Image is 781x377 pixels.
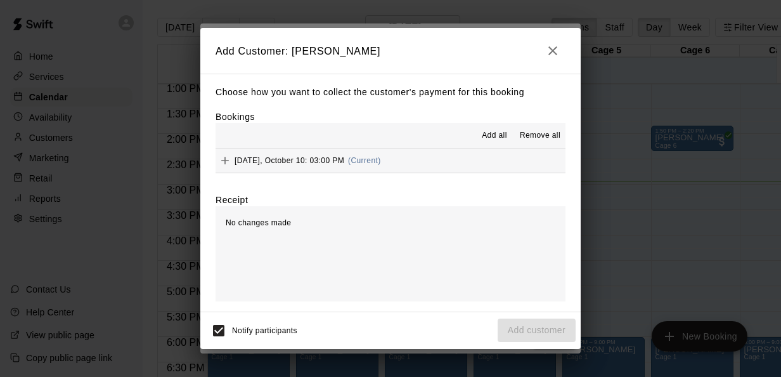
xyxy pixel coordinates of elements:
[216,194,248,206] label: Receipt
[200,28,581,74] h2: Add Customer: [PERSON_NAME]
[216,112,255,122] label: Bookings
[520,129,560,142] span: Remove all
[235,156,344,165] span: [DATE], October 10: 03:00 PM
[232,326,297,335] span: Notify participants
[216,84,565,100] p: Choose how you want to collect the customer's payment for this booking
[216,149,565,173] button: Add[DATE], October 10: 03:00 PM(Current)
[515,126,565,146] button: Remove all
[226,218,291,227] span: No changes made
[348,156,381,165] span: (Current)
[474,126,515,146] button: Add all
[482,129,507,142] span: Add all
[216,155,235,165] span: Add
